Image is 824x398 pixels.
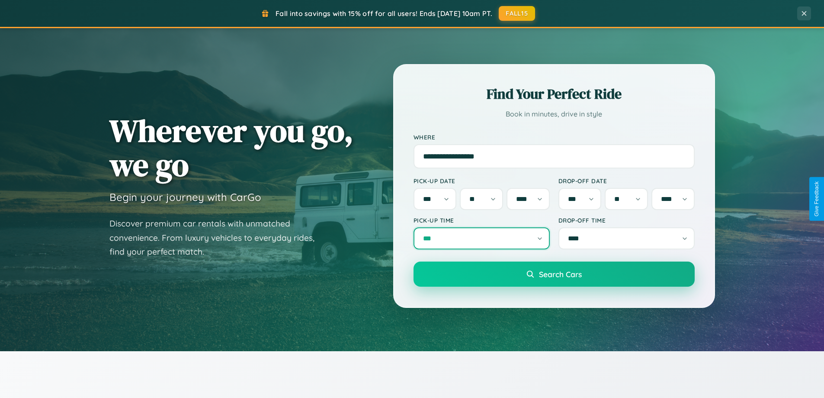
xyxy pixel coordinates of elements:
label: Where [414,133,695,141]
label: Drop-off Date [558,177,695,184]
button: Search Cars [414,262,695,287]
div: Give Feedback [814,181,820,217]
label: Pick-up Date [414,177,550,184]
button: FALL15 [499,6,535,21]
p: Discover premium car rentals with unmatched convenience. From luxury vehicles to everyday rides, ... [109,217,326,259]
p: Book in minutes, drive in style [414,108,695,120]
span: Search Cars [539,269,582,279]
h3: Begin your journey with CarGo [109,191,261,204]
h1: Wherever you go, we go [109,113,353,182]
span: Fall into savings with 15% off for all users! Ends [DATE] 10am PT. [276,9,492,18]
h2: Find Your Perfect Ride [414,84,695,104]
label: Drop-off Time [558,217,695,224]
label: Pick-up Time [414,217,550,224]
